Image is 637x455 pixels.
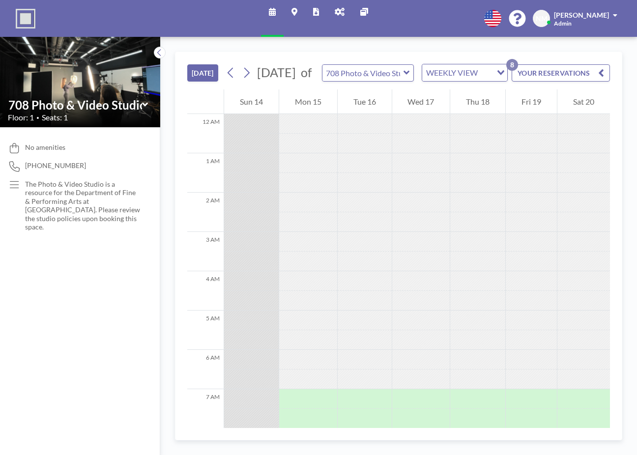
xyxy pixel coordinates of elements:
[187,232,224,271] div: 3 AM
[424,66,480,79] span: WEEKLY VIEW
[8,98,142,112] input: 708 Photo & Video Studio
[16,9,35,28] img: organization-logo
[257,65,296,80] span: [DATE]
[557,89,610,114] div: Sat 20
[506,59,518,71] p: 8
[506,89,557,114] div: Fri 19
[279,89,337,114] div: Mon 15
[36,114,39,121] span: •
[187,114,224,153] div: 12 AM
[554,11,609,19] span: [PERSON_NAME]
[450,89,505,114] div: Thu 18
[512,64,610,82] button: YOUR RESERVATIONS8
[422,64,507,81] div: Search for option
[187,311,224,350] div: 5 AM
[187,193,224,232] div: 2 AM
[392,89,450,114] div: Wed 17
[42,113,68,122] span: Seats: 1
[481,66,491,79] input: Search for option
[25,143,65,152] span: No amenities
[322,65,404,81] input: 708 Photo & Video Studio
[554,20,572,27] span: Admin
[224,89,279,114] div: Sun 14
[187,271,224,311] div: 4 AM
[25,180,141,231] p: The Photo & Video Studio is a resource for the Department of Fine & Performing Arts at [GEOGRAPHI...
[187,64,218,82] button: [DATE]
[187,153,224,193] div: 1 AM
[536,14,548,23] span: NM
[187,389,224,428] div: 7 AM
[187,350,224,389] div: 6 AM
[8,113,34,122] span: Floor: 1
[25,161,86,170] span: [PHONE_NUMBER]
[301,65,312,80] span: of
[338,89,392,114] div: Tue 16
